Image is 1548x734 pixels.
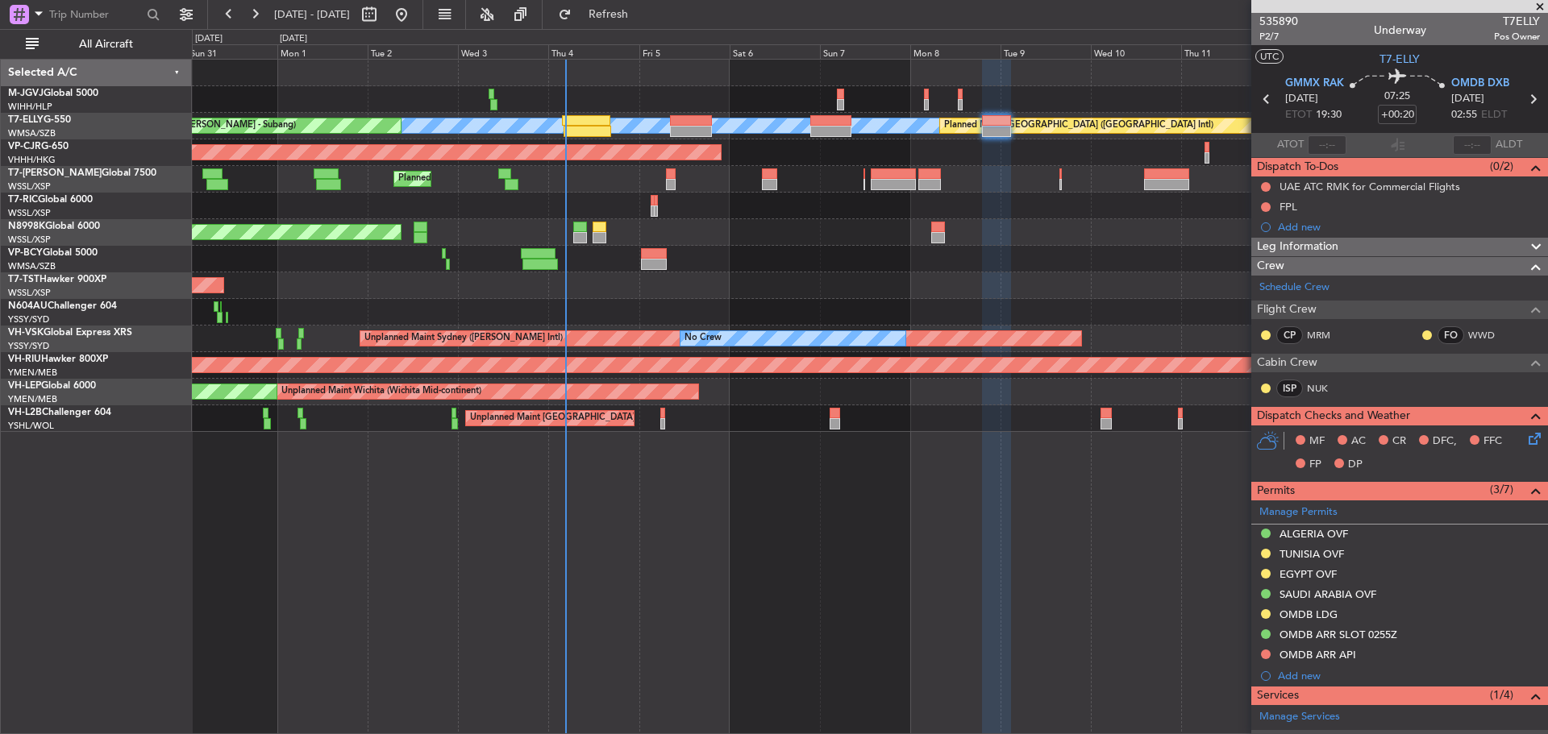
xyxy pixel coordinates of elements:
[1451,91,1484,107] span: [DATE]
[8,222,100,231] a: N8998KGlobal 6000
[8,222,45,231] span: N8998K
[1348,457,1363,473] span: DP
[1280,587,1376,601] div: SAUDI ARABIA OVF
[280,32,307,46] div: [DATE]
[1392,433,1406,450] span: CR
[1374,22,1426,39] div: Underway
[1257,482,1295,500] span: Permits
[8,287,51,299] a: WSSL/XSP
[1384,89,1410,105] span: 07:25
[8,142,69,151] a: VP-CJRG-650
[8,381,96,391] a: VH-LEPGlobal 6000
[8,89,44,98] span: M-JGVJ
[8,234,51,246] a: WSSL/XSP
[42,39,170,50] span: All Aircraft
[1257,158,1338,176] span: Dispatch To-Dos
[8,355,41,364] span: VH-RIU
[8,313,49,326] a: YSSY/SYD
[8,248,98,258] a: VP-BCYGlobal 5000
[398,167,557,191] div: Planned Maint Dubai (Al Maktoum Intl)
[8,328,44,338] span: VH-VSK
[49,2,142,27] input: Trip Number
[1307,328,1343,342] a: MRM
[685,326,722,350] div: No Crew
[1351,433,1366,450] span: AC
[1276,326,1303,344] div: CP
[1257,238,1338,256] span: Leg Information
[458,44,548,59] div: Wed 3
[1280,628,1397,641] div: OMDB ARR SLOT 0255Z
[639,44,730,59] div: Fri 5
[1496,137,1522,153] span: ALDT
[1468,328,1504,342] a: WWD
[1280,567,1337,581] div: EGYPT OVF
[8,89,98,98] a: M-JGVJGlobal 5000
[548,44,639,59] div: Thu 4
[277,44,368,59] div: Mon 1
[8,154,56,166] a: VHHH/HKG
[944,114,1213,138] div: Planned Maint [GEOGRAPHIC_DATA] ([GEOGRAPHIC_DATA] Intl)
[1451,107,1477,123] span: 02:55
[8,275,106,284] a: T7-TSTHawker 900XP
[910,44,1001,59] div: Mon 8
[8,275,40,284] span: T7-TST
[8,367,57,379] a: YMEN/MEB
[1259,30,1298,44] span: P2/7
[1433,433,1457,450] span: DFC,
[8,408,42,417] span: VH-L2B
[8,301,48,311] span: N604AU
[1280,527,1348,541] div: ALGERIA OVF
[8,393,57,405] a: YMEN/MEB
[1277,137,1304,153] span: ATOT
[8,381,41,391] span: VH-LEP
[195,32,223,46] div: [DATE]
[1379,51,1420,68] span: T7-ELLY
[1309,457,1321,473] span: FP
[1257,354,1317,372] span: Cabin Crew
[820,44,910,59] div: Sun 7
[8,101,52,113] a: WIHH/HLP
[1481,107,1507,123] span: ELDT
[368,44,458,59] div: Tue 2
[1280,547,1344,561] div: TUNISIA OVF
[1451,76,1509,92] span: OMDB DXB
[1278,669,1540,682] div: Add new
[1257,257,1284,276] span: Crew
[18,31,175,57] button: All Aircraft
[1438,326,1464,344] div: FO
[1257,407,1410,425] span: Dispatch Checks and Weather
[1308,135,1346,155] input: --:--
[8,328,132,338] a: VH-VSKGlobal Express XRS
[1259,280,1330,296] a: Schedule Crew
[470,406,735,430] div: Unplanned Maint [GEOGRAPHIC_DATA] ([GEOGRAPHIC_DATA])
[1490,481,1513,498] span: (3/7)
[1483,433,1502,450] span: FFC
[1255,49,1284,64] button: UTC
[8,355,108,364] a: VH-RIUHawker 800XP
[1280,608,1338,621] div: OMDB LDG
[8,260,56,272] a: WMSA/SZB
[1316,107,1342,123] span: 19:30
[8,340,49,352] a: YSSY/SYD
[8,168,156,178] a: T7-[PERSON_NAME]Global 7500
[8,115,44,125] span: T7-ELLY
[8,248,43,258] span: VP-BCY
[1259,709,1340,725] a: Manage Services
[1278,220,1540,234] div: Add new
[1276,379,1303,397] div: ISP
[8,180,51,193] a: WSSL/XSP
[8,301,117,311] a: N604AUChallenger 604
[8,142,41,151] span: VP-CJR
[8,168,102,178] span: T7-[PERSON_NAME]
[187,44,277,59] div: Sun 31
[1490,158,1513,175] span: (0/2)
[575,9,643,20] span: Refresh
[8,127,56,139] a: WMSA/SZB
[1259,13,1298,30] span: 535890
[274,7,350,22] span: [DATE] - [DATE]
[1280,200,1297,214] div: FPL
[1494,13,1540,30] span: T7ELLY
[364,326,563,350] div: Unplanned Maint Sydney ([PERSON_NAME] Intl)
[1494,30,1540,44] span: Pos Owner
[281,379,481,404] div: Unplanned Maint Wichita (Wichita Mid-continent)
